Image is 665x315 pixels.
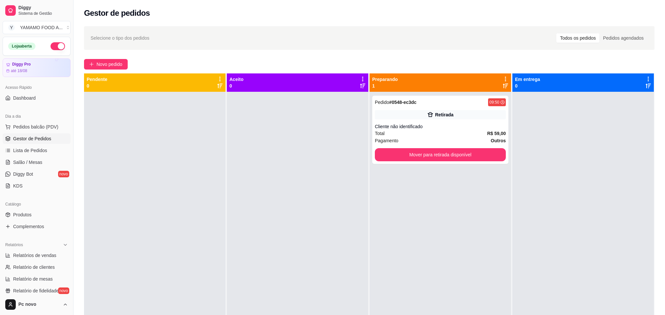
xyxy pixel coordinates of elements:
[515,83,540,89] p: 0
[97,61,122,68] span: Novo pedido
[229,83,244,89] p: 0
[8,24,15,31] span: Y
[229,76,244,83] p: Aceito
[375,130,385,137] span: Total
[3,145,71,156] a: Lista de Pedidos
[3,181,71,191] a: KDS
[3,21,71,34] button: Select a team
[5,242,23,247] span: Relatórios
[18,302,60,307] span: Pc novo
[13,223,44,230] span: Complementos
[3,58,71,77] a: Diggy Proaté 18/08
[18,5,68,11] span: Diggy
[3,209,71,220] a: Produtos
[487,131,506,136] strong: R$ 59,00
[375,123,506,130] div: Cliente não identificado
[91,34,149,42] span: Selecione o tipo dos pedidos
[3,262,71,272] a: Relatório de clientes
[3,133,71,144] a: Gestor de Pedidos
[13,264,55,270] span: Relatório de clientes
[389,100,417,105] strong: # 0548-ec3dc
[51,42,65,50] button: Alterar Status
[3,285,71,296] a: Relatório de fidelidadenovo
[3,111,71,122] div: Dia a dia
[13,124,58,130] span: Pedidos balcão (PDV)
[556,33,599,43] div: Todos os pedidos
[3,157,71,167] a: Salão / Mesas
[435,111,453,118] div: Retirada
[372,76,398,83] p: Preparando
[13,211,32,218] span: Produtos
[515,76,540,83] p: Em entrega
[13,252,56,259] span: Relatórios de vendas
[3,250,71,261] a: Relatórios de vendas
[87,76,107,83] p: Pendente
[491,138,506,143] strong: Outros
[13,287,59,294] span: Relatório de fidelidade
[375,148,506,161] button: Mover para retirada disponível
[3,297,71,312] button: Pc novo
[599,33,647,43] div: Pedidos agendados
[13,147,47,154] span: Lista de Pedidos
[8,43,35,50] div: Loja aberta
[11,68,27,73] article: até 18/08
[375,100,389,105] span: Pedido
[13,159,42,166] span: Salão / Mesas
[12,62,31,67] article: Diggy Pro
[13,135,51,142] span: Gestor de Pedidos
[3,93,71,103] a: Dashboard
[489,100,499,105] div: 09:50
[3,221,71,232] a: Complementos
[3,274,71,284] a: Relatório de mesas
[3,199,71,209] div: Catálogo
[3,82,71,93] div: Acesso Rápido
[87,83,107,89] p: 0
[13,171,33,177] span: Diggy Bot
[372,83,398,89] p: 1
[3,122,71,132] button: Pedidos balcão (PDV)
[84,8,150,18] h2: Gestor de pedidos
[18,11,68,16] span: Sistema de Gestão
[13,95,36,101] span: Dashboard
[20,24,63,31] div: YAMAMO FOOD A ...
[13,183,23,189] span: KDS
[3,169,71,179] a: Diggy Botnovo
[3,3,71,18] a: DiggySistema de Gestão
[89,62,94,67] span: plus
[13,276,53,282] span: Relatório de mesas
[84,59,128,69] button: Novo pedido
[375,137,398,144] span: Pagamento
